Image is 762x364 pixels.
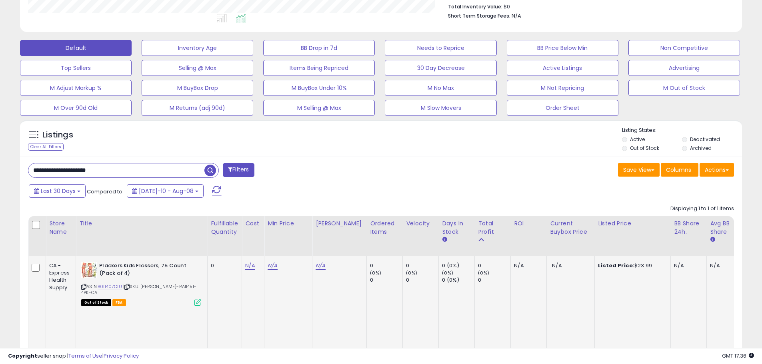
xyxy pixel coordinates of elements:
[710,236,715,243] small: Avg BB Share.
[79,219,204,228] div: Title
[29,184,86,198] button: Last 30 Days
[211,262,236,269] div: 0
[142,80,253,96] button: M BuyBox Drop
[8,352,139,360] div: seller snap | |
[690,136,720,143] label: Deactivated
[710,219,739,236] div: Avg BB Share
[49,262,70,291] div: CA - Express Health Supply
[142,40,253,56] button: Inventory Age
[700,163,734,177] button: Actions
[99,262,196,279] b: Plackers Kids Flossers, 75 Count (Pack of 4)
[49,219,72,236] div: Store Name
[598,262,634,269] b: Listed Price:
[28,143,64,151] div: Clear All Filters
[127,184,204,198] button: [DATE]-10 - Aug-08
[618,163,660,177] button: Save View
[316,262,325,270] a: N/A
[42,129,73,141] h5: Listings
[370,276,402,284] div: 0
[385,80,496,96] button: M No Max
[722,352,754,360] span: 2025-09-8 17:36 GMT
[442,262,474,269] div: 0 (0%)
[512,12,521,20] span: N/A
[41,187,76,195] span: Last 30 Days
[630,145,659,151] label: Out of Stock
[370,262,402,269] div: 0
[385,60,496,76] button: 30 Day Decrease
[598,219,667,228] div: Listed Price
[211,219,238,236] div: Fulfillable Quantity
[263,60,375,76] button: Items Being Repriced
[98,283,122,290] a: B01I407CIU
[552,262,562,269] span: N/A
[20,100,132,116] button: M Over 90d Old
[8,352,37,360] strong: Copyright
[442,236,447,243] small: Days In Stock.
[598,262,664,269] div: $23.99
[263,80,375,96] button: M BuyBox Under 10%
[20,40,132,56] button: Default
[690,145,712,151] label: Archived
[478,262,510,269] div: 0
[507,100,618,116] button: Order Sheet
[104,352,139,360] a: Privacy Policy
[223,163,254,177] button: Filters
[268,262,277,270] a: N/A
[478,270,489,276] small: (0%)
[514,262,540,269] div: N/A
[87,188,124,195] span: Compared to:
[628,80,740,96] button: M Out of Stock
[674,262,700,269] div: N/A
[263,40,375,56] button: BB Drop in 7d
[666,166,691,174] span: Columns
[20,80,132,96] button: M Adjust Markup %
[507,60,618,76] button: Active Listings
[370,270,381,276] small: (0%)
[674,219,703,236] div: BB Share 24h.
[628,60,740,76] button: Advertising
[142,60,253,76] button: Selling @ Max
[550,219,591,236] div: Current Buybox Price
[385,100,496,116] button: M Slow Movers
[478,219,507,236] div: Total Profit
[710,262,736,269] div: N/A
[68,352,102,360] a: Terms of Use
[406,276,438,284] div: 0
[448,1,728,11] li: $0
[628,40,740,56] button: Non Competitive
[263,100,375,116] button: M Selling @ Max
[507,40,618,56] button: BB Price Below Min
[442,219,471,236] div: Days In Stock
[81,299,111,306] span: All listings that are currently out of stock and unavailable for purchase on Amazon
[20,60,132,76] button: Top Sellers
[268,219,309,228] div: Min Price
[622,127,742,134] p: Listing States:
[81,262,201,305] div: ASIN:
[81,262,97,278] img: 51HCae1FbyL._SL40_.jpg
[478,276,510,284] div: 0
[442,270,453,276] small: (0%)
[670,205,734,213] div: Displaying 1 to 1 of 1 items
[406,270,417,276] small: (0%)
[142,100,253,116] button: M Returns (adj 90d)
[514,219,543,228] div: ROI
[385,40,496,56] button: Needs to Reprice
[448,12,510,19] b: Short Term Storage Fees:
[139,187,194,195] span: [DATE]-10 - Aug-08
[661,163,698,177] button: Columns
[406,219,435,228] div: Velocity
[507,80,618,96] button: M Not Repricing
[630,136,645,143] label: Active
[316,219,363,228] div: [PERSON_NAME]
[81,283,196,295] span: | SKU: [PERSON_NAME]-RA11451-4PK-CA
[245,262,255,270] a: N/A
[442,276,474,284] div: 0 (0%)
[406,262,438,269] div: 0
[370,219,399,236] div: Ordered Items
[448,3,502,10] b: Total Inventory Value:
[245,219,261,228] div: Cost
[112,299,126,306] span: FBA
